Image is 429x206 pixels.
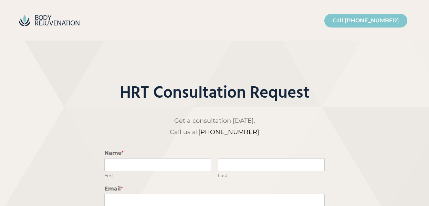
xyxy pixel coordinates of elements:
[104,150,325,157] label: Name
[104,185,325,193] label: Email
[104,173,211,178] label: First
[218,173,325,178] label: Last
[198,128,259,136] a: [PHONE_NUMBER]
[22,82,407,105] h2: HRT Consultation Request
[15,12,84,29] img: BodyRejuvenation
[104,115,325,138] p: Get a consultation [DATE]. Call us at
[317,10,414,31] nav: Primary
[324,14,407,28] a: Call [PHONE_NUMBER]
